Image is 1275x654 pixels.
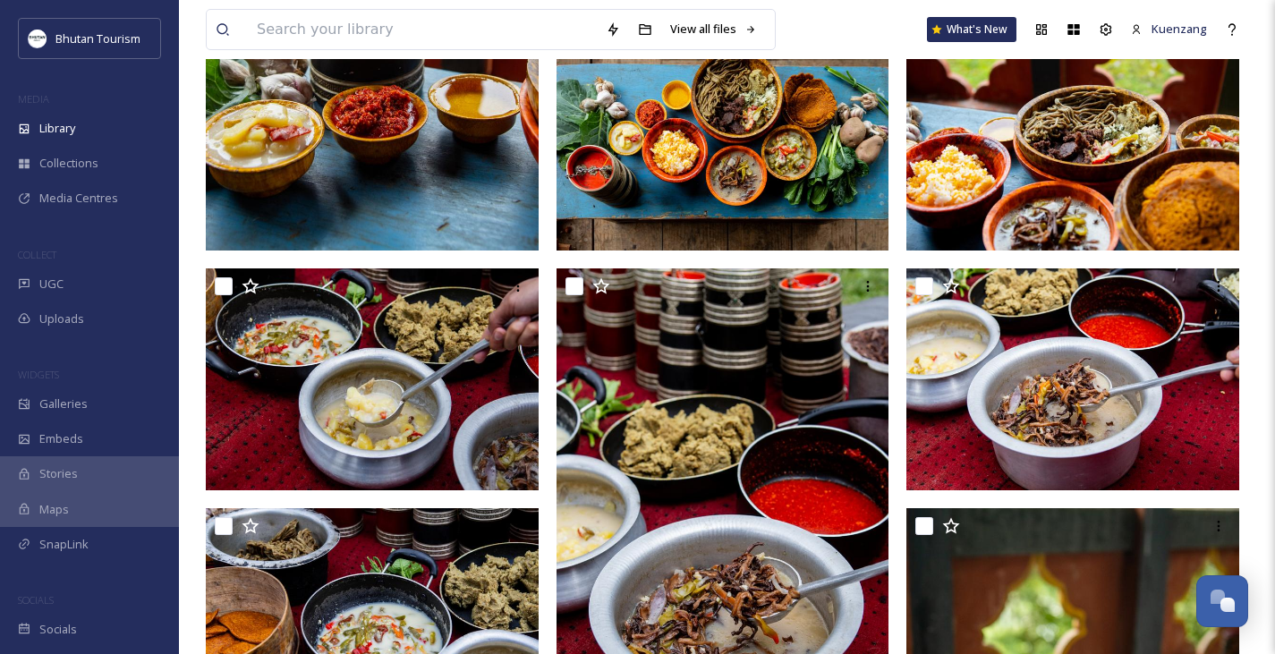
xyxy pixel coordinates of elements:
[29,30,47,47] img: BT_Logo_BB_Lockup_CMYK_High%2520Res.jpg
[1152,21,1207,37] span: Kuenzang
[1196,575,1248,627] button: Open Chat
[39,430,83,447] span: Embeds
[55,30,140,47] span: Bhutan Tourism
[906,29,1239,251] img: Sakteng 070723 by Amp Sripimanwat-240.jpg
[39,155,98,172] span: Collections
[39,190,118,207] span: Media Centres
[39,395,88,412] span: Galleries
[661,12,766,47] a: View all files
[39,310,84,327] span: Uploads
[39,120,75,137] span: Library
[906,268,1239,490] img: Sakteng 070723 by Amp Sripimanwat-190.jpg
[206,268,539,490] img: Sakteng 070723 by Amp Sripimanwat-210.jpg
[557,29,889,251] img: Sakteng 070723 by Amp Sripimanwat-250.jpg
[39,536,89,553] span: SnapLink
[1122,12,1216,47] a: Kuenzang
[927,17,1016,42] a: What's New
[18,92,49,106] span: MEDIA
[18,248,56,261] span: COLLECT
[18,593,54,607] span: SOCIALS
[248,10,597,49] input: Search your library
[39,276,64,293] span: UGC
[39,465,78,482] span: Stories
[18,368,59,381] span: WIDGETS
[39,501,69,518] span: Maps
[39,621,77,638] span: Socials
